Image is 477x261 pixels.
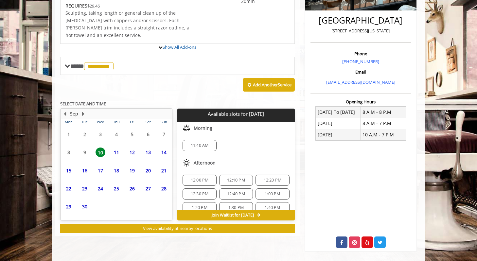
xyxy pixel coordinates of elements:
span: 12:10 PM [227,178,245,183]
td: Select day17 [93,161,108,179]
span: 12:00 PM [191,178,209,183]
td: Select day30 [77,198,92,216]
a: Show All Add-ons [163,44,196,50]
button: Next Month [80,110,86,117]
a: [PHONE_NUMBER] [342,59,379,64]
td: Select day10 [93,143,108,161]
span: 1:40 PM [265,205,280,210]
b: SELECT DATE AND TIME [60,101,106,107]
td: Select day23 [77,180,92,198]
th: Fri [124,119,140,125]
img: morning slots [183,124,190,132]
b: Add Another Service [253,82,291,88]
td: Select day29 [61,198,77,216]
button: Sep [70,110,78,117]
span: 22 [64,184,74,193]
td: Select day15 [61,161,77,179]
td: Select day21 [156,161,172,179]
span: 10 [96,148,105,157]
div: 12:40 PM [219,188,253,200]
td: Select day11 [108,143,124,161]
span: Afternoon [194,160,216,165]
td: 8 A.M - 7 P.M [361,118,406,129]
td: Select day19 [124,161,140,179]
span: 1:00 PM [265,191,280,197]
button: Previous Month [62,110,67,117]
span: 17 [96,166,105,175]
th: Thu [108,119,124,125]
h3: Opening Hours [310,99,411,104]
button: Add AnotherService [243,78,295,92]
p: Available slots for [DATE] [180,111,292,117]
td: Select day26 [124,180,140,198]
span: 30 [80,202,90,211]
span: 24 [96,184,105,193]
span: 25 [112,184,121,193]
span: 11:40 AM [191,143,209,148]
span: This service needs some Advance to be paid before we block your appointment [65,3,87,9]
span: 20 [143,166,153,175]
div: 1:20 PM [183,202,216,213]
span: 19 [127,166,137,175]
th: Sun [156,119,172,125]
button: View availability at nearby locations [60,224,295,233]
span: View availability at nearby locations [143,225,212,231]
img: afternoon slots [183,159,190,167]
td: [DATE] [316,129,361,140]
p: Sculpting, taking length or general clean up of the [MEDICAL_DATA] with clippers and/or scissors.... [65,9,197,39]
span: 16 [80,166,90,175]
div: 1:00 PM [256,188,289,200]
td: Select day24 [93,180,108,198]
h3: Email [312,70,409,74]
div: 1:40 PM [256,202,289,213]
p: [STREET_ADDRESS][US_STATE] [312,27,409,34]
span: 15 [64,166,74,175]
th: Tue [77,119,92,125]
div: 12:20 PM [256,175,289,186]
span: 21 [159,166,169,175]
td: Select day27 [140,180,156,198]
th: Sat [140,119,156,125]
span: 12 [127,148,137,157]
div: 11:40 AM [183,140,216,151]
td: Select day13 [140,143,156,161]
td: Select day12 [124,143,140,161]
a: [EMAIL_ADDRESS][DOMAIN_NAME] [326,79,395,85]
span: 28 [159,184,169,193]
span: 26 [127,184,137,193]
td: Select day28 [156,180,172,198]
span: 12:40 PM [227,191,245,197]
span: 23 [80,184,90,193]
div: 12:10 PM [219,175,253,186]
h3: Phone [312,51,409,56]
div: 1:30 PM [219,202,253,213]
td: Select day18 [108,161,124,179]
span: 12:30 PM [191,191,209,197]
span: 11 [112,148,121,157]
span: Join Waitlist for [DATE] [212,213,254,218]
td: Select day16 [77,161,92,179]
td: Select day25 [108,180,124,198]
td: 10 A.M - 7 P.M [361,129,406,140]
td: Select day22 [61,180,77,198]
td: Select day20 [140,161,156,179]
th: Mon [61,119,77,125]
span: 14 [159,148,169,157]
th: Wed [93,119,108,125]
div: 12:00 PM [183,175,216,186]
td: [DATE] [316,118,361,129]
td: Select day14 [156,143,172,161]
span: 12:20 PM [264,178,282,183]
div: 12:30 PM [183,188,216,200]
div: $29.46 [65,2,197,9]
td: 8 A.M - 8 P.M [361,107,406,118]
span: 18 [112,166,121,175]
span: 13 [143,148,153,157]
span: 1:30 PM [228,205,244,210]
span: 1:20 PM [192,205,207,210]
h2: [GEOGRAPHIC_DATA] [312,16,409,25]
span: Morning [194,126,212,131]
span: 27 [143,184,153,193]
